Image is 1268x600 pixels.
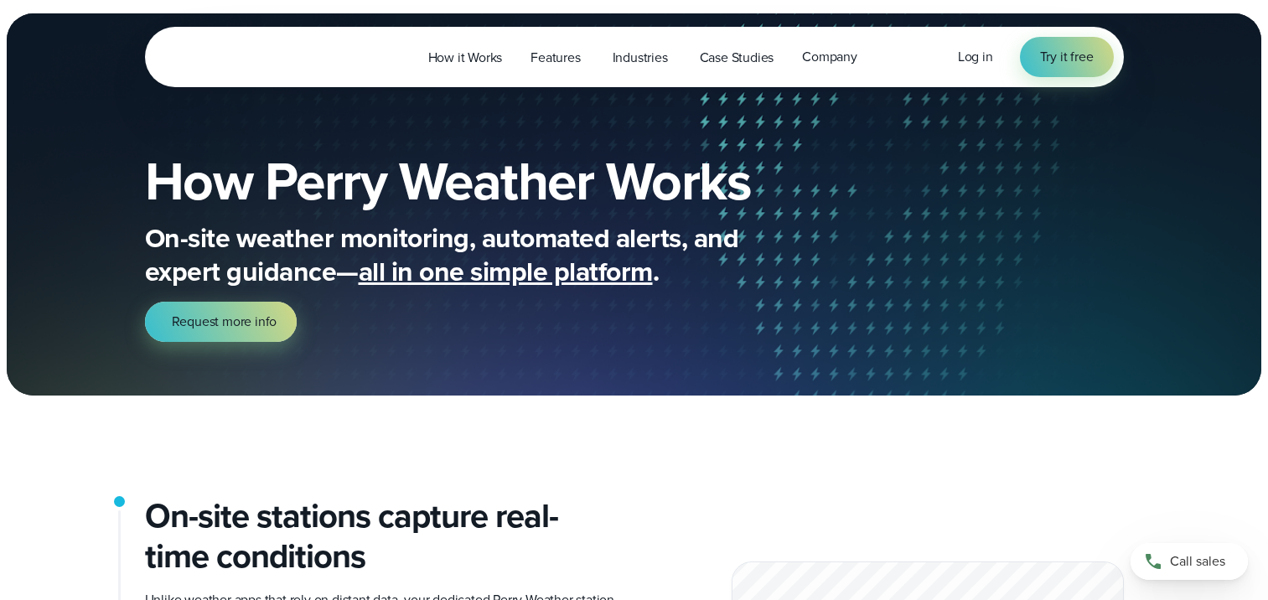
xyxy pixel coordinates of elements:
[802,47,857,67] span: Company
[1131,543,1248,580] a: Call sales
[613,48,668,68] span: Industries
[172,312,277,332] span: Request more info
[686,40,789,75] a: Case Studies
[428,48,503,68] span: How it Works
[958,47,993,66] span: Log in
[1170,551,1225,572] span: Call sales
[700,48,774,68] span: Case Studies
[145,154,872,208] h1: How Perry Weather Works
[145,221,815,288] p: On-site weather monitoring, automated alerts, and expert guidance— .
[145,302,298,342] a: Request more info
[1040,47,1094,67] span: Try it free
[958,47,993,67] a: Log in
[530,48,580,68] span: Features
[359,251,653,292] span: all in one simple platform
[145,496,621,577] h2: On-site stations capture real-time conditions
[414,40,517,75] a: How it Works
[1020,37,1114,77] a: Try it free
